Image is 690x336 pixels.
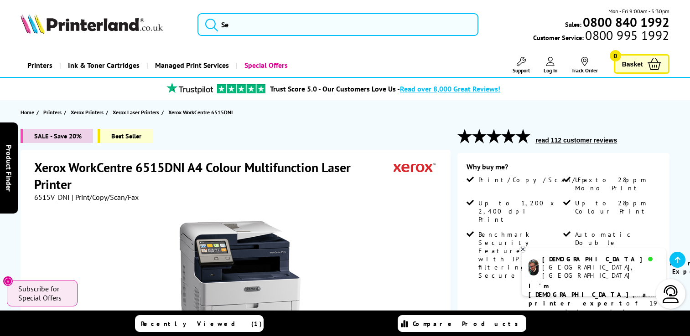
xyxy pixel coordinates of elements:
[34,193,70,202] span: 6515V_DNI
[510,307,554,320] span: was
[544,57,558,74] a: Log In
[135,315,264,332] a: Recently Viewed (1)
[162,82,217,94] img: trustpilot rating
[478,199,561,224] span: Up to 1,200 x 2,400 dpi Print
[71,107,106,117] a: Xerox Printers
[662,285,680,303] img: user-headset-light.svg
[513,57,530,74] a: Support
[236,54,295,77] a: Special Offers
[533,31,669,42] span: Customer Service:
[467,162,660,176] div: Why buy me?
[542,263,659,280] div: [GEOGRAPHIC_DATA], [GEOGRAPHIC_DATA]
[270,84,500,93] a: Trust Score 5.0 - Our Customers Love Us -Read over 8,000 Great Reviews!
[146,54,236,77] a: Managed Print Services
[98,129,153,143] span: Best Seller
[59,54,146,77] a: Ink & Toner Cartridges
[21,54,59,77] a: Printers
[575,176,658,192] span: Up to 28ppm Mono Print
[217,84,265,93] img: trustpilot rating
[43,107,64,117] a: Printers
[400,84,500,93] span: Read over 8,000 Great Reviews!
[610,50,621,61] span: 0
[544,67,558,74] span: Log In
[21,14,163,34] img: Printerland Logo
[575,199,658,215] span: Up to 28ppm Colour Print
[21,107,36,117] a: Home
[394,159,436,176] img: Xerox
[398,315,526,332] a: Compare Products
[614,54,669,74] a: Basket 0
[565,20,581,29] span: Sales:
[542,255,659,263] div: [DEMOGRAPHIC_DATA]
[18,284,68,302] span: Subscribe for Special Offers
[197,13,478,36] input: Se
[21,107,34,117] span: Home
[168,109,233,116] span: Xerox WorkCentre 6515DNI
[34,159,394,193] h1: Xerox WorkCentre 6515DNI A4 Colour Multifunction Laser Printer
[413,320,523,328] span: Compare Products
[3,276,13,286] button: Close
[529,282,649,307] b: I'm [DEMOGRAPHIC_DATA], a printer expert
[608,7,669,15] span: Mon - Fri 9:00am - 5:30pm
[478,230,561,280] span: Benchmark Security Features with IP filtering and Secure Print
[71,107,104,117] span: Xerox Printers
[513,67,530,74] span: Support
[571,57,598,74] a: Track Order
[575,230,658,263] span: Automatic Double Sided Scanning
[21,14,186,36] a: Printerland Logo
[533,136,620,144] button: read 112 customer reviews
[113,107,161,117] a: Xerox Laser Printers
[529,282,659,334] p: of 19 years! I can help you choose the right product
[622,58,643,70] span: Basket
[5,145,14,192] span: Product Finder
[72,193,139,202] span: | Print/Copy/Scan/Fax
[43,107,62,117] span: Printers
[584,31,669,40] span: 0800 995 1992
[581,18,669,26] a: 0800 840 1992
[68,54,140,77] span: Ink & Toner Cartridges
[113,107,159,117] span: Xerox Laser Printers
[583,14,669,31] b: 0800 840 1992
[529,260,539,275] img: chris-livechat.png
[141,320,262,328] span: Recently Viewed (1)
[478,176,596,184] span: Print/Copy/Scan/Fax
[21,129,93,143] span: SALE - Save 20%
